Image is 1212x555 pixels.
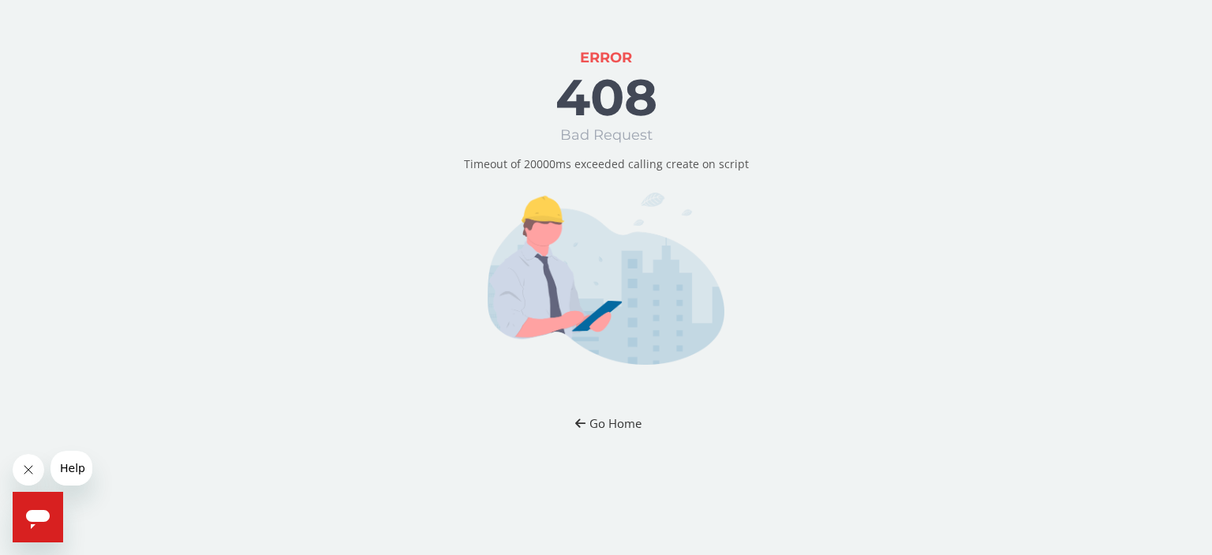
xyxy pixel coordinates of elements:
iframe: Button to launch messaging window [13,492,63,542]
button: Go Home [560,409,653,438]
h1: Bad Request [560,128,653,144]
h1: ERROR [580,51,632,66]
iframe: Close message [13,454,44,486]
p: Timeout of 20000ms exceeded calling create on script [464,156,749,172]
h1: 408 [555,69,657,125]
iframe: Message from company [50,451,92,486]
